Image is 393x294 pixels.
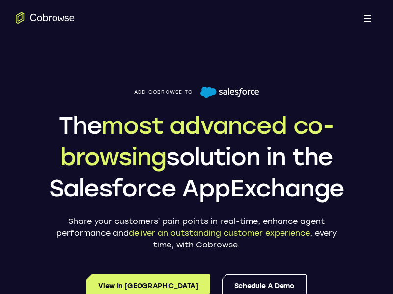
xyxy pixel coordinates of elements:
[49,216,344,251] p: Share your customers’ pain points in real-time, enhance agent performance and , every time, with ...
[129,228,310,238] span: deliver an outstanding customer experience
[200,86,259,98] img: Salesforce logo
[16,12,75,24] a: Go to the home page
[60,111,334,171] span: most advanced co-browsing
[16,110,377,204] h1: The solution in the Salesforce AppExchange
[134,89,193,95] span: Add Cobrowse to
